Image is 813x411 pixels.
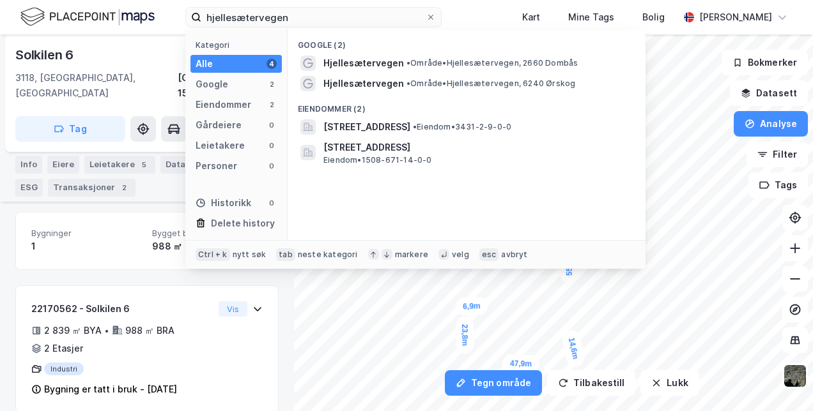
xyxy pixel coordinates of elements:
[196,117,242,133] div: Gårdeiere
[407,78,410,88] span: •
[298,250,358,260] div: neste kategori
[730,80,808,106] button: Datasett
[547,370,635,396] button: Tilbakestill
[502,354,540,373] div: Map marker
[211,216,275,231] div: Delete history
[445,370,542,396] button: Tegn område
[31,239,142,254] div: 1
[47,156,79,174] div: Eiere
[196,97,251,112] div: Eiendommer
[749,350,813,411] div: Kontrollprogram for chat
[323,119,410,135] span: [STREET_ADDRESS]
[395,250,428,260] div: markere
[323,56,404,71] span: Hjellesætervegen
[568,10,614,25] div: Mine Tags
[152,228,263,239] span: Bygget bygningsområde
[15,45,76,65] div: Solkilen 6
[276,248,295,261] div: tab
[15,156,42,174] div: Info
[323,140,630,155] span: [STREET_ADDRESS]
[233,250,267,260] div: nytt søk
[748,172,808,198] button: Tags
[642,10,665,25] div: Bolig
[699,10,772,25] div: [PERSON_NAME]
[196,77,228,92] div: Google
[413,122,511,132] span: Eiendom • 3431-2-9-0-0
[178,70,279,101] div: [GEOGRAPHIC_DATA], 151/618
[44,323,102,338] div: 2 839 ㎡ BYA
[747,142,808,167] button: Filter
[267,100,277,110] div: 2
[44,341,83,356] div: 2 Etasjer
[196,138,245,153] div: Leietakere
[125,323,174,338] div: 988 ㎡ BRA
[15,116,125,142] button: Tag
[288,30,646,53] div: Google (2)
[48,179,135,197] div: Transaksjoner
[104,325,109,336] div: •
[288,94,646,117] div: Eiendommer (2)
[267,59,277,69] div: 4
[501,250,527,260] div: avbryt
[323,155,432,165] span: Eiendom • 1508-671-14-0-0
[267,120,277,130] div: 0
[479,248,499,261] div: esc
[267,140,277,151] div: 0
[31,301,213,317] div: 22170562 - Solkilen 6
[15,70,178,101] div: 3118, [GEOGRAPHIC_DATA], [GEOGRAPHIC_DATA]
[323,76,404,91] span: Hjellesætervegen
[522,10,540,25] div: Kart
[219,301,247,317] button: Vis
[196,195,251,211] div: Historikk
[15,179,43,197] div: ESG
[455,297,488,316] div: Map marker
[196,248,230,261] div: Ctrl + k
[84,156,155,174] div: Leietakere
[196,40,282,50] div: Kategori
[267,198,277,208] div: 0
[201,8,426,27] input: Søk på adresse, matrikkel, gårdeiere, leietakere eller personer
[196,158,237,174] div: Personer
[734,111,808,137] button: Analyse
[407,78,575,89] span: Område • Hjellesætervegen, 6240 Ørskog
[31,228,142,239] span: Bygninger
[196,56,213,71] div: Alle
[160,156,224,174] div: Datasett
[640,370,699,396] button: Lukk
[456,317,474,354] div: Map marker
[44,382,177,397] div: Bygning er tatt i bruk - [DATE]
[413,122,417,131] span: •
[267,161,277,171] div: 0
[267,79,277,89] div: 2
[407,58,578,68] span: Område • Hjellesætervegen, 2660 Dombås
[407,58,410,68] span: •
[722,50,808,75] button: Bokmerker
[20,6,155,28] img: logo.f888ab2527a4732fd821a326f86c7f29.svg
[118,181,130,194] div: 2
[137,158,150,171] div: 5
[452,250,469,260] div: velg
[749,350,813,411] iframe: Chat Widget
[152,239,263,254] div: 988 ㎡
[561,329,585,369] div: Map marker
